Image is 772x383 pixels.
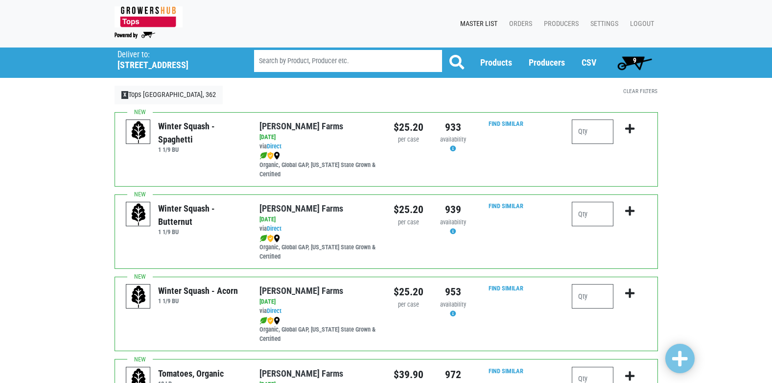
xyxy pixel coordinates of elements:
div: Winter Squash - Spaghetti [158,120,245,146]
img: map_marker-0e94453035b3232a4d21701695807de9.png [274,317,280,325]
img: placeholder-variety-43d6402dacf2d531de610a020419775a.svg [126,285,151,309]
img: map_marker-0e94453035b3232a4d21701695807de9.png [274,235,280,242]
div: per case [394,300,423,310]
input: Qty [572,202,613,226]
div: [DATE] [259,133,378,142]
div: per case [394,218,423,227]
div: [DATE] [259,215,378,224]
a: Logout [622,15,658,33]
a: Orders [501,15,536,33]
img: safety-e55c860ca8c00a9c171001a62a92dabd.png [267,152,274,160]
img: leaf-e5c59151409436ccce96b2ca1b28e03c.png [259,317,267,325]
a: Find Similar [489,202,523,210]
a: Direct [267,307,281,314]
a: Find Similar [489,120,523,127]
h6: 1 1/9 BU [158,146,245,153]
p: Deliver to: [117,50,229,60]
span: Tops Nottingham, 362 (620 Nottingham Rd, Syracuse, NY 13210, USA) [117,48,236,71]
input: Qty [572,284,613,309]
a: Direct [267,143,281,150]
a: CSV [582,57,596,68]
div: 953 [438,284,468,300]
div: Winter Squash - Acorn [158,284,238,297]
a: Producers [536,15,583,33]
a: Clear Filters [623,88,657,95]
div: via [259,142,378,151]
div: Organic, Global GAP, [US_STATE] State Grown & Certified [259,151,378,179]
h6: 1 1/9 BU [158,297,238,305]
h5: [STREET_ADDRESS] [117,60,229,71]
input: Qty [572,120,613,144]
a: 9 [613,53,656,72]
h6: 1 1/9 BU [158,228,245,236]
a: [PERSON_NAME] Farms [259,286,343,296]
img: placeholder-variety-43d6402dacf2d531de610a020419775a.svg [126,202,151,227]
div: $25.20 [394,284,423,300]
span: 9 [633,56,636,64]
div: $25.20 [394,202,423,217]
a: [PERSON_NAME] Farms [259,368,343,379]
img: map_marker-0e94453035b3232a4d21701695807de9.png [274,152,280,160]
div: via [259,307,378,316]
img: 279edf242af8f9d49a69d9d2afa010fb.png [115,6,183,27]
img: Powered by Big Wheelbarrow [115,32,155,39]
div: 939 [438,202,468,217]
a: Find Similar [489,367,523,375]
span: X [121,91,129,99]
a: XTops [GEOGRAPHIC_DATA], 362 [115,86,223,104]
div: Winter Squash - Butternut [158,202,245,228]
a: [PERSON_NAME] Farms [259,121,343,131]
div: per case [394,135,423,144]
img: placeholder-variety-43d6402dacf2d531de610a020419775a.svg [126,120,151,144]
a: Find Similar [489,285,523,292]
a: [PERSON_NAME] Farms [259,203,343,214]
div: 933 [438,120,468,135]
span: availability [440,301,466,308]
div: Tomatoes, Organic [158,367,224,380]
div: 972 [438,367,468,383]
img: safety-e55c860ca8c00a9c171001a62a92dabd.png [267,235,274,242]
div: Organic, Global GAP, [US_STATE] State Grown & Certified [259,234,378,262]
div: [DATE] [259,297,378,307]
span: availability [440,218,466,226]
a: Products [480,57,512,68]
div: $25.20 [394,120,423,135]
img: leaf-e5c59151409436ccce96b2ca1b28e03c.png [259,152,267,160]
a: Direct [267,225,281,232]
div: $39.90 [394,367,423,383]
a: Settings [583,15,622,33]
span: availability [440,136,466,143]
img: leaf-e5c59151409436ccce96b2ca1b28e03c.png [259,235,267,242]
a: Producers [529,57,565,68]
div: via [259,224,378,234]
input: Search by Product, Producer etc. [254,50,442,72]
img: safety-e55c860ca8c00a9c171001a62a92dabd.png [267,317,274,325]
a: Master List [452,15,501,33]
div: Organic, Global GAP, [US_STATE] State Grown & Certified [259,316,378,344]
